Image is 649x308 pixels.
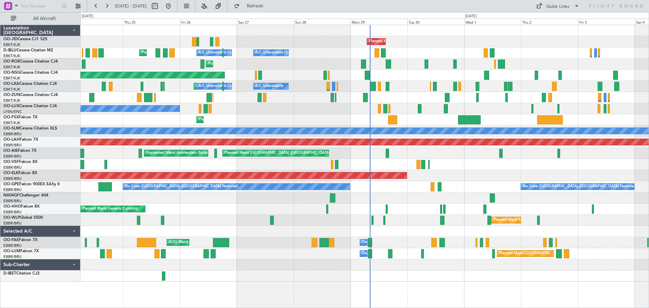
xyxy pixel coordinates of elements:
span: OO-LXA [3,82,19,86]
a: EBBR/BRU [3,198,22,204]
a: EBKT/KJK [3,65,20,70]
span: All Aircraft [18,16,71,21]
a: D-IBLUCessna Citation M2 [3,48,53,52]
div: A/C Unavailable [GEOGRAPHIC_DATA]-[GEOGRAPHIC_DATA] [255,48,363,58]
a: EBKT/KJK [3,42,20,47]
div: Owner Melsbroek Air Base [362,237,408,247]
div: Unplanned Maint Amsterdam (Schiphol) [146,148,214,158]
a: OO-GPEFalcon 900EX EASy II [3,182,59,186]
div: Fri 3 [578,19,635,25]
div: Thu 2 [521,19,578,25]
span: [DATE] - [DATE] [115,3,147,9]
div: Planned Maint Milan (Linate) [493,215,542,225]
span: Refresh [241,4,269,8]
div: Planned Maint Kortrijk-[GEOGRAPHIC_DATA] [198,115,277,125]
a: OO-ELKFalcon 8X [3,171,37,175]
a: EBBR/BRU [3,254,22,259]
a: OO-AIEFalcon 7X [3,149,37,153]
a: EBBR/BRU [3,132,22,137]
a: EBKT/KJK [3,53,20,58]
button: All Aircraft [7,13,73,24]
a: OO-VSFFalcon 8X [3,160,38,164]
a: EBBR/BRU [3,176,22,181]
a: EBBR/BRU [3,187,22,192]
span: OO-SLM [3,126,20,131]
button: Refresh [231,1,271,11]
div: Sun 28 [294,19,351,25]
a: EBKT/KJK [3,87,20,92]
span: OO-FSX [3,115,19,119]
div: Planned Maint Nice ([GEOGRAPHIC_DATA]) [141,48,217,58]
span: OO-AIE [3,149,18,153]
div: Tue 30 [407,19,464,25]
a: OO-WLPGlobal 5500 [3,216,43,220]
a: LFSN/ENC [3,109,22,114]
div: Wed 24 [66,19,123,25]
span: D-IBET [3,271,16,276]
a: EBBR/BRU [3,221,22,226]
div: Thu 25 [123,19,180,25]
div: Owner Melsbroek Air Base [362,248,408,259]
a: OO-LUXCessna Citation CJ4 [3,104,57,108]
div: Planned Maint Geneva (Cointrin) [82,204,138,214]
span: OO-VSF [3,160,19,164]
span: OO-WLP [3,216,20,220]
span: OO-LUM [3,249,20,253]
a: OO-HHOFalcon 8X [3,205,40,209]
div: Fri 26 [180,19,237,25]
div: Planned Maint Kortrijk-[GEOGRAPHIC_DATA] [208,59,287,69]
span: OO-LUX [3,104,19,108]
button: Quick Links [533,1,583,11]
div: AOG Maint [US_STATE] ([GEOGRAPHIC_DATA]) [169,237,250,247]
a: OO-LAHFalcon 7X [3,138,38,142]
a: OO-FAEFalcon 7X [3,238,38,242]
div: Planned Maint [GEOGRAPHIC_DATA] ([GEOGRAPHIC_DATA]) [224,148,331,158]
div: A/C Unavailable [255,81,283,91]
a: OO-SLMCessna Citation XLS [3,126,57,131]
span: OO-HHO [3,205,21,209]
span: OO-ELK [3,171,19,175]
div: Planned Maint Kortrijk-[GEOGRAPHIC_DATA] [196,81,274,91]
a: EBBR/BRU [3,143,22,148]
div: Planned Maint Kortrijk-[GEOGRAPHIC_DATA] [369,37,448,47]
span: D-IBLU [3,48,17,52]
div: A/C Unavailable [GEOGRAPHIC_DATA] ([GEOGRAPHIC_DATA] National) [198,48,324,58]
a: OO-JIDCessna CJ1 525 [3,37,47,41]
div: No Crew [GEOGRAPHIC_DATA] ([GEOGRAPHIC_DATA] National) [523,182,636,192]
a: N604GFChallenger 604 [3,193,48,197]
span: OO-FAE [3,238,19,242]
a: EBKT/KJK [3,76,20,81]
a: OO-ZUNCessna Citation CJ4 [3,93,58,97]
div: A/C Unavailable [GEOGRAPHIC_DATA] ([GEOGRAPHIC_DATA] National) [198,81,324,91]
div: Planned Maint [GEOGRAPHIC_DATA] ([GEOGRAPHIC_DATA] National) [499,248,621,259]
div: [DATE] [465,14,477,19]
a: EBBR/BRU [3,210,22,215]
a: EBBR/BRU [3,154,22,159]
a: EBKT/KJK [3,120,20,125]
div: [DATE] [82,14,93,19]
a: OO-FSXFalcon 7X [3,115,38,119]
div: Quick Links [546,3,569,10]
span: N604GF [3,193,19,197]
a: OO-NSGCessna Citation CJ4 [3,71,58,75]
a: EBKT/KJK [3,98,20,103]
a: OO-LUMFalcon 7X [3,249,39,253]
a: OO-ROKCessna Citation CJ4 [3,60,58,64]
span: OO-NSG [3,71,20,75]
div: Sat 27 [237,19,294,25]
span: OO-ZUN [3,93,20,97]
div: Mon 29 [351,19,407,25]
div: Wed 1 [464,19,521,25]
a: EBBR/BRU [3,165,22,170]
a: OO-LXACessna Citation CJ4 [3,82,57,86]
div: No Crew [GEOGRAPHIC_DATA] ([GEOGRAPHIC_DATA] National) [125,182,238,192]
a: D-IBETCitation CJ2 [3,271,40,276]
input: Trip Number [21,1,59,11]
span: OO-GPE [3,182,19,186]
span: OO-JID [3,37,18,41]
span: OO-LAH [3,138,20,142]
a: EBBR/BRU [3,243,22,248]
span: OO-ROK [3,60,20,64]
